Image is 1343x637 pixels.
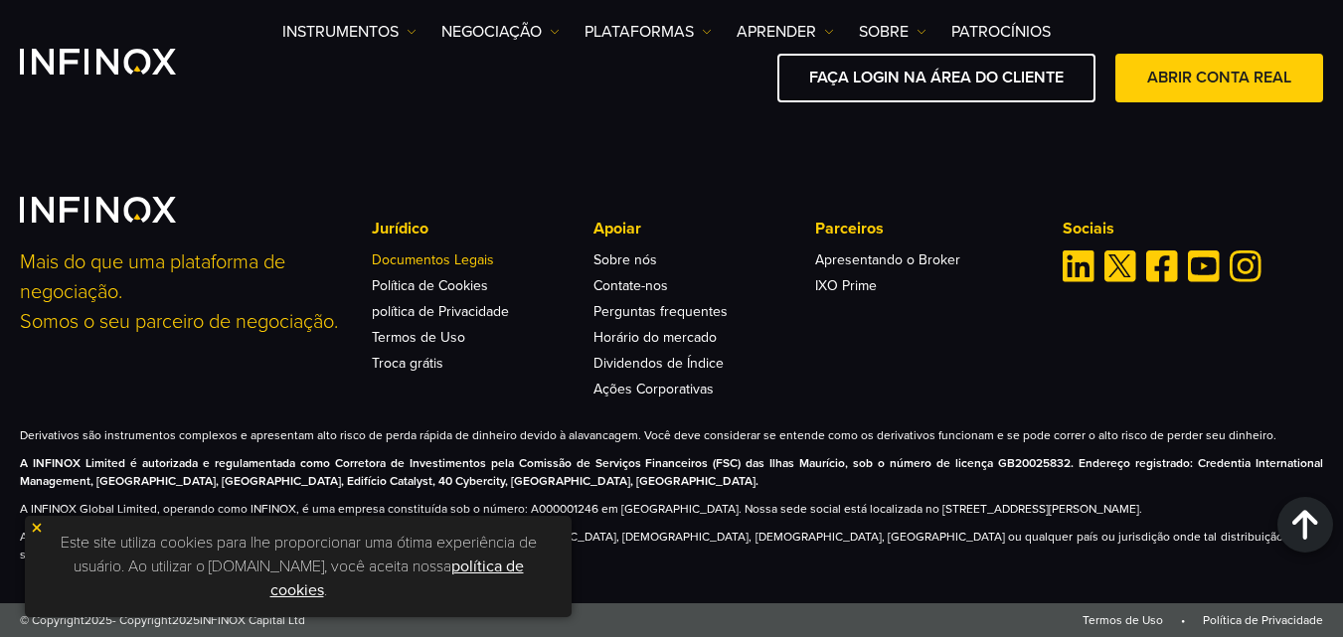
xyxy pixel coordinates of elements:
[1104,250,1136,282] a: Twitter
[815,277,877,294] a: IXO Prime
[593,329,717,346] a: Horário do mercado
[815,219,884,239] font: Parceiros
[282,20,417,44] a: Instrumentos
[1063,250,1094,282] a: Linkedin
[372,219,428,239] font: Jurídico
[372,329,465,346] a: Termos de Uso
[1147,68,1291,87] font: ABRIR CONTA REAL
[20,530,1323,561] font: As informações neste site não são direcionadas a residentes do [GEOGRAPHIC_DATA], [DEMOGRAPHIC_DA...
[1063,219,1114,239] font: Sociais
[593,355,724,372] a: Dividendos de Índice
[1115,54,1323,102] a: ABRIR CONTA REAL
[20,250,285,304] font: Mais do que uma plataforma de negociação.
[1083,613,1163,627] a: Termos de Uso
[20,310,338,334] font: Somos o seu parceiro de negociação.
[112,613,172,627] font: - Copyright
[441,20,560,44] a: NEGOCIAÇÃO
[372,355,443,372] a: Troca grátis
[593,381,714,398] a: Ações Corporativas
[20,613,84,627] font: © Copyright
[859,22,909,42] font: SOBRE
[172,613,200,627] font: 2025
[593,277,668,294] a: Contate-nos
[372,251,494,268] a: Documentos Legais
[1146,250,1178,282] a: Facebook
[372,277,488,294] a: Política de Cookies
[593,219,641,239] font: Apoiar
[737,20,834,44] a: Aprender
[20,49,223,75] a: Logotipo INFINOX
[815,251,960,268] a: Apresentando o Broker
[1203,613,1323,627] a: Política de Privacidade
[1181,613,1185,627] font: •
[200,613,305,627] font: INFINOX Capital Ltd
[593,303,728,320] a: Perguntas frequentes
[951,20,1051,44] a: PATROCÍNIOS
[324,580,327,600] font: .
[777,54,1095,102] a: FAÇA LOGIN NA ÁREA DO CLIENTE
[951,22,1051,42] font: PATROCÍNIOS
[1230,250,1261,282] a: Instagram
[61,533,537,576] font: Este site utiliza cookies para lhe proporcionar uma ótima experiência de usuário. Ao utilizar o [...
[1188,250,1220,282] a: YouTube
[282,22,399,42] font: Instrumentos
[809,68,1064,87] font: FAÇA LOGIN NA ÁREA DO CLIENTE
[737,22,816,42] font: Aprender
[20,456,1323,488] font: A INFINOX Limited é autorizada e regulamentada como Corretora de Investimentos pela Comissão de S...
[20,428,1276,442] font: Derivativos são instrumentos complexos e apresentam alto risco de perda rápida de dinheiro devido...
[84,613,112,627] font: 2025
[585,20,712,44] a: PLATAFORMAS
[20,502,1142,516] font: A INFINOX Global Limited, operando como INFINOX, é uma empresa constituída sob o número: A0000012...
[372,303,509,320] a: política de Privacidade
[585,22,694,42] font: PLATAFORMAS
[30,521,44,535] img: ícone amarelo de fechamento
[593,251,657,268] a: Sobre nós
[859,20,926,44] a: SOBRE
[441,22,542,42] font: NEGOCIAÇÃO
